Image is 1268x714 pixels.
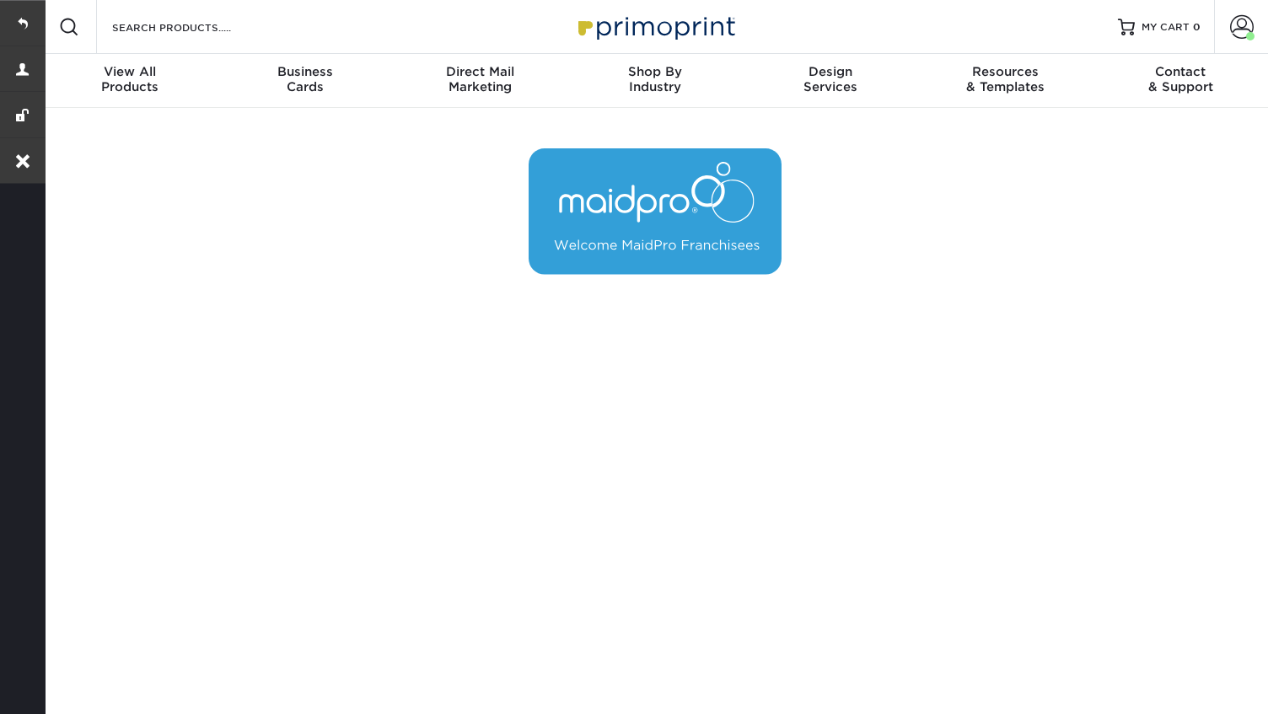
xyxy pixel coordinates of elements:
[218,64,393,79] span: Business
[110,17,275,37] input: SEARCH PRODUCTS.....
[918,64,1093,79] span: Resources
[218,64,393,94] div: Cards
[529,148,782,275] img: MaidPro
[1193,21,1201,33] span: 0
[218,54,393,108] a: BusinessCards
[42,64,218,79] span: View All
[392,64,567,94] div: Marketing
[567,64,743,94] div: Industry
[392,54,567,108] a: Direct MailMarketing
[918,54,1093,108] a: Resources& Templates
[567,64,743,79] span: Shop By
[743,54,918,108] a: DesignServices
[571,8,739,45] img: Primoprint
[1093,64,1268,79] span: Contact
[1142,20,1190,35] span: MY CART
[42,64,218,94] div: Products
[567,54,743,108] a: Shop ByIndustry
[743,64,918,94] div: Services
[392,64,567,79] span: Direct Mail
[1093,64,1268,94] div: & Support
[743,64,918,79] span: Design
[42,54,218,108] a: View AllProducts
[1093,54,1268,108] a: Contact& Support
[918,64,1093,94] div: & Templates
